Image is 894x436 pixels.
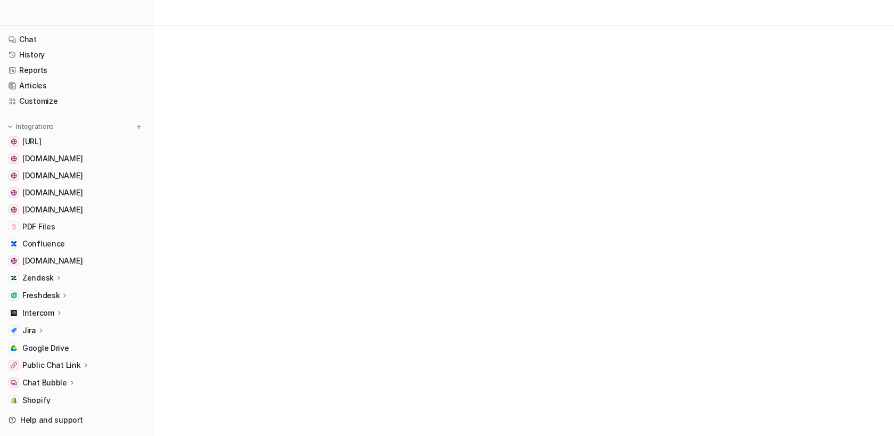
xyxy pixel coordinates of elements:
a: Reports [4,63,148,78]
span: [DOMAIN_NAME] [22,153,82,164]
p: Public Chat Link [22,360,81,371]
span: PDF Files [22,221,55,232]
img: Intercom [11,310,17,316]
img: www.cardekho.com [11,258,17,264]
a: support.coursiv.io[DOMAIN_NAME] [4,151,148,166]
a: support.bikesonline.com.au[DOMAIN_NAME] [4,168,148,183]
span: Confluence [22,238,65,249]
span: [URL] [22,136,42,147]
a: ConfluenceConfluence [4,236,148,251]
img: Confluence [11,241,17,247]
p: Zendesk [22,273,54,283]
img: menu_add.svg [135,123,143,130]
a: Google DriveGoogle Drive [4,341,148,356]
img: Freshdesk [11,292,17,299]
a: PDF FilesPDF Files [4,219,148,234]
a: History [4,47,148,62]
a: Chat [4,32,148,47]
img: Jira [11,327,17,334]
a: www.cardekho.com[DOMAIN_NAME] [4,253,148,268]
img: nri3pl.com [11,190,17,196]
span: [DOMAIN_NAME] [22,187,82,198]
a: Customize [4,94,148,109]
a: www.eesel.ai[URL] [4,134,148,149]
p: Intercom [22,308,54,318]
img: PDF Files [11,224,17,230]
img: careers-nri3pl.com [11,207,17,213]
img: Public Chat Link [11,362,17,368]
img: expand menu [6,123,14,130]
a: nri3pl.com[DOMAIN_NAME] [4,185,148,200]
img: support.bikesonline.com.au [11,172,17,179]
img: Google Drive [11,345,17,351]
a: Help and support [4,413,148,427]
a: Articles [4,78,148,93]
img: support.coursiv.io [11,155,17,162]
p: Jira [22,325,36,336]
span: Google Drive [22,343,69,353]
span: [DOMAIN_NAME] [22,170,82,181]
p: Chat Bubble [22,377,67,388]
a: ShopifyShopify [4,393,148,408]
img: Zendesk [11,275,17,281]
span: [DOMAIN_NAME] [22,256,82,266]
img: Shopify [11,397,17,404]
img: Chat Bubble [11,380,17,386]
p: Freshdesk [22,290,60,301]
button: Integrations [4,121,57,132]
a: careers-nri3pl.com[DOMAIN_NAME] [4,202,148,217]
span: [DOMAIN_NAME] [22,204,82,215]
span: Shopify [22,395,51,406]
img: www.eesel.ai [11,138,17,145]
p: Integrations [16,122,54,131]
